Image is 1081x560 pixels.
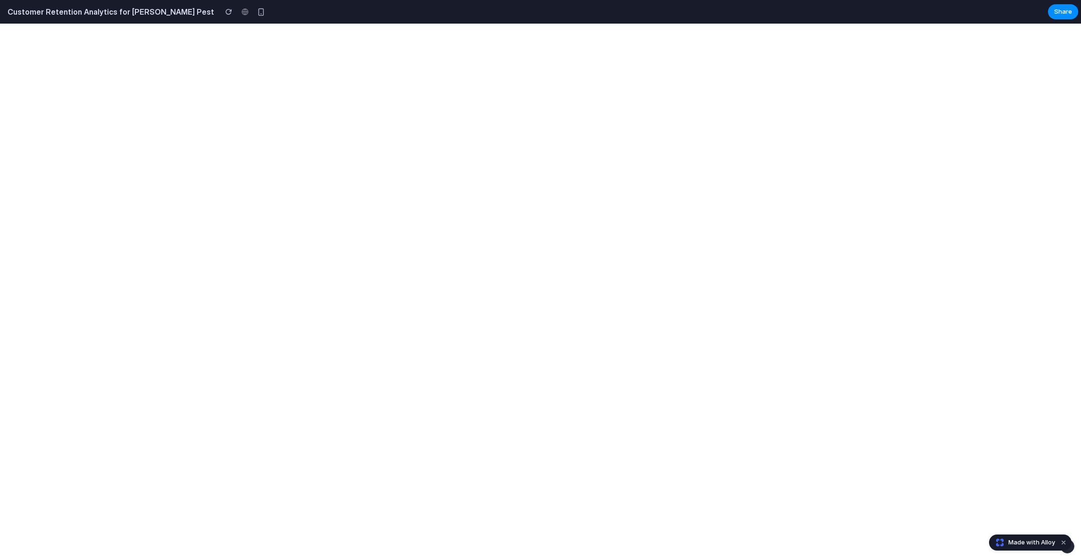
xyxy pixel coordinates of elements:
span: Made with Alloy [1008,538,1055,547]
a: Made with Alloy [990,538,1056,547]
span: Share [1054,7,1072,17]
h2: Customer Retention Analytics for [PERSON_NAME] Pest [4,6,214,17]
button: Dismiss watermark [1058,537,1069,548]
button: Share [1048,4,1078,19]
